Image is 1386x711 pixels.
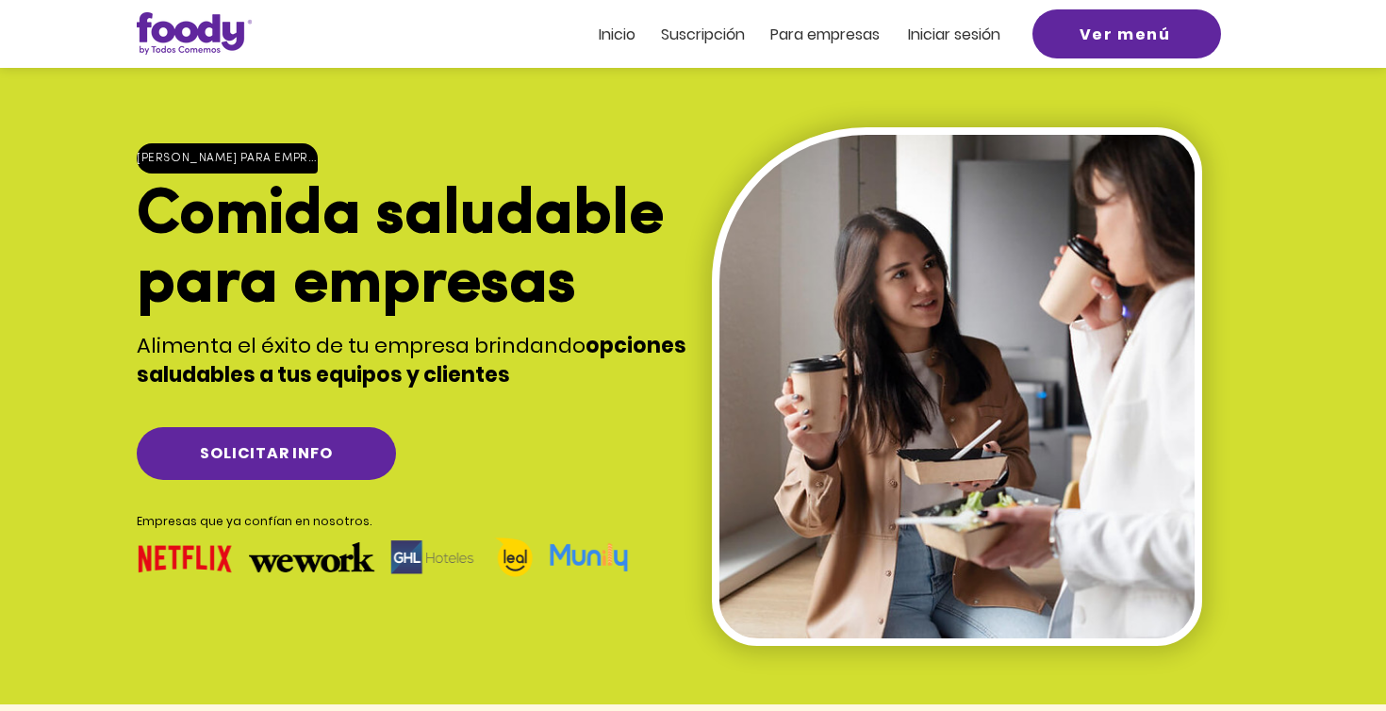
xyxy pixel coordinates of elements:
[200,441,332,465] span: SOLICITAR INFO
[137,535,630,580] img: logos.png
[661,24,745,45] span: Suscripción
[770,24,788,45] span: Pa
[1032,9,1221,58] a: Ver menú
[1080,23,1171,46] span: Ver menú
[788,24,880,45] span: ra empresas
[137,427,396,480] a: SOLICITAR INFO
[908,24,1000,45] span: Iniciar sesión
[137,513,371,529] span: Empresas que ya confían en nosotros.
[137,331,686,389] span: opciones saludables a tus equipos y clientes
[908,26,1000,42] a: Iniciar sesión
[661,26,745,42] a: Suscripción
[599,24,635,45] span: Inicio
[137,185,664,317] span: Comida saludable para empresas
[137,143,318,174] button: Foody para empresas
[719,135,1195,638] img: gente-divirtiendose-su-tiempo-descanso (1).jpg
[599,26,635,42] a: Inicio
[137,153,318,164] span: [PERSON_NAME] para empresas
[137,12,252,55] img: Logo_Foody V2.0.0 (3).png
[770,26,880,42] a: Para empresas
[1277,602,1367,692] iframe: Messagebird Livechat Widget
[137,331,586,360] span: Alimenta el éxito de tu empresa brindando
